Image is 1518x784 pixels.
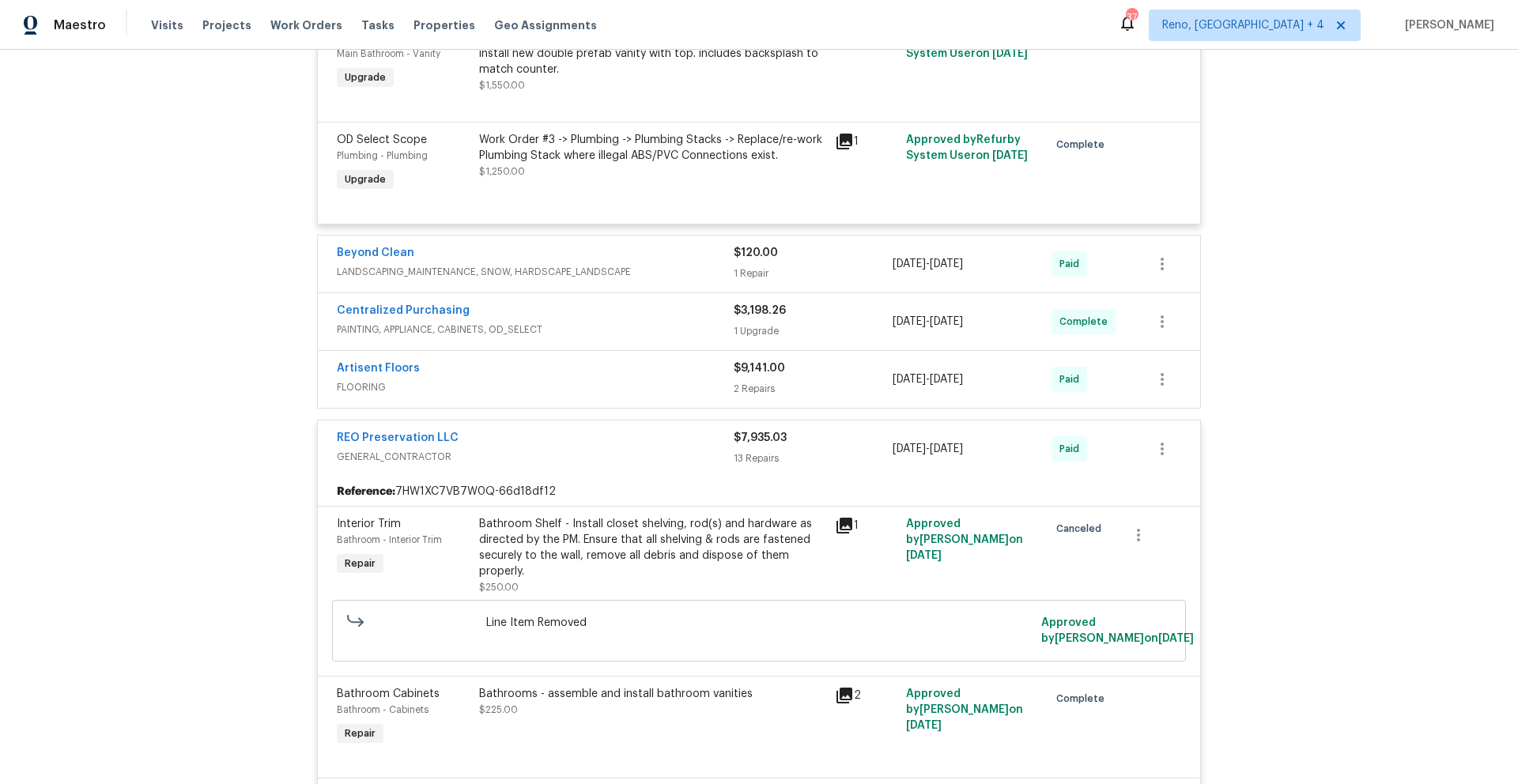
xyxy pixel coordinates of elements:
[1162,17,1324,33] span: Reno, [GEOGRAPHIC_DATA] + 4
[1059,314,1114,330] span: Complete
[337,449,734,465] span: GENERAL_CONTRACTOR
[361,20,395,31] span: Tasks
[734,323,893,339] div: 1 Upgrade
[337,432,459,443] a: REO Preservation LLC
[479,81,525,90] span: $1,550.00
[930,258,963,269] span: [DATE]
[906,134,1028,161] span: Approved by Refurby System User on
[479,705,518,714] span: $225.00
[337,379,734,395] span: FLOORING
[734,363,785,374] span: $9,141.00
[337,484,395,499] b: Reference:
[479,582,519,592] span: $250.00
[337,518,401,530] span: Interior Trim
[479,686,825,702] div: Bathrooms - assemble and install bathroom vanities
[337,134,427,145] span: OD Select Scope
[337,688,440,699] span: Bathroom Cabinets
[479,167,525,176] span: $1,250.00
[486,615,1033,631] span: Line Item Removed
[992,48,1028,59] span: [DATE]
[930,374,963,385] span: [DATE]
[906,550,942,561] span: [DATE]
[337,322,734,337] span: PAINTING, APPLIANCE, CABINETS, OD_SELECT
[337,151,428,160] span: Plumbing - Plumbing
[479,516,825,579] div: Bathroom Shelf - Install closet shelving, rod(s) and hardware as directed by the PM. Ensure that ...
[270,17,342,33] span: Work Orders
[338,556,382,571] span: Repair
[906,518,1023,561] span: Approved by [PERSON_NAME] on
[202,17,251,33] span: Projects
[893,441,963,457] span: -
[893,258,926,269] span: [DATE]
[1059,256,1086,272] span: Paid
[151,17,183,33] span: Visits
[494,17,597,33] span: Geo Assignments
[992,150,1028,161] span: [DATE]
[1041,617,1194,644] span: Approved by [PERSON_NAME] on
[734,266,893,281] div: 1 Repair
[338,70,392,85] span: Upgrade
[338,171,392,187] span: Upgrade
[337,305,470,316] a: Centralized Purchasing
[318,477,1200,506] div: 7HW1XC7VB7W0Q-66d18df12
[906,688,1023,731] span: Approved by [PERSON_NAME] on
[930,443,963,454] span: [DATE]
[337,247,414,258] a: Beyond Clean
[835,516,897,535] div: 1
[1059,371,1086,387] span: Paid
[893,256,963,272] span: -
[734,432,787,443] span: $7,935.03
[479,132,825,164] div: Work Order #3 -> Plumbing -> Plumbing Stacks -> Replace/re-work Plumbing Stack where illegal ABS/...
[413,17,475,33] span: Properties
[337,264,734,280] span: LANDSCAPING_MAINTENANCE, SNOW, HARDSCAPE_LANDSCAPE
[906,720,942,731] span: [DATE]
[337,363,420,374] a: Artisent Floors
[1056,691,1111,707] span: Complete
[835,686,897,705] div: 2
[479,30,825,77] div: Work Order #3 -> Main Bathroom -> Vanity -> Demo vanity and install new double prefab vanity with...
[734,381,893,397] div: 2 Repairs
[1158,633,1194,644] span: [DATE]
[893,314,963,330] span: -
[337,535,442,545] span: Bathroom - Interior Trim
[734,305,786,316] span: $3,198.26
[1399,17,1494,33] span: [PERSON_NAME]
[1056,137,1111,153] span: Complete
[1059,441,1086,457] span: Paid
[734,450,893,466] div: 13 Repairs
[734,247,778,258] span: $120.00
[54,17,106,33] span: Maestro
[835,132,897,151] div: 1
[1056,521,1108,537] span: Canceled
[893,371,963,387] span: -
[893,374,926,385] span: [DATE]
[893,316,926,327] span: [DATE]
[930,316,963,327] span: [DATE]
[337,705,429,714] span: Bathroom - Cabinets
[893,443,926,454] span: [DATE]
[1126,9,1137,25] div: 37
[338,726,382,741] span: Repair
[337,49,440,58] span: Main Bathroom - Vanity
